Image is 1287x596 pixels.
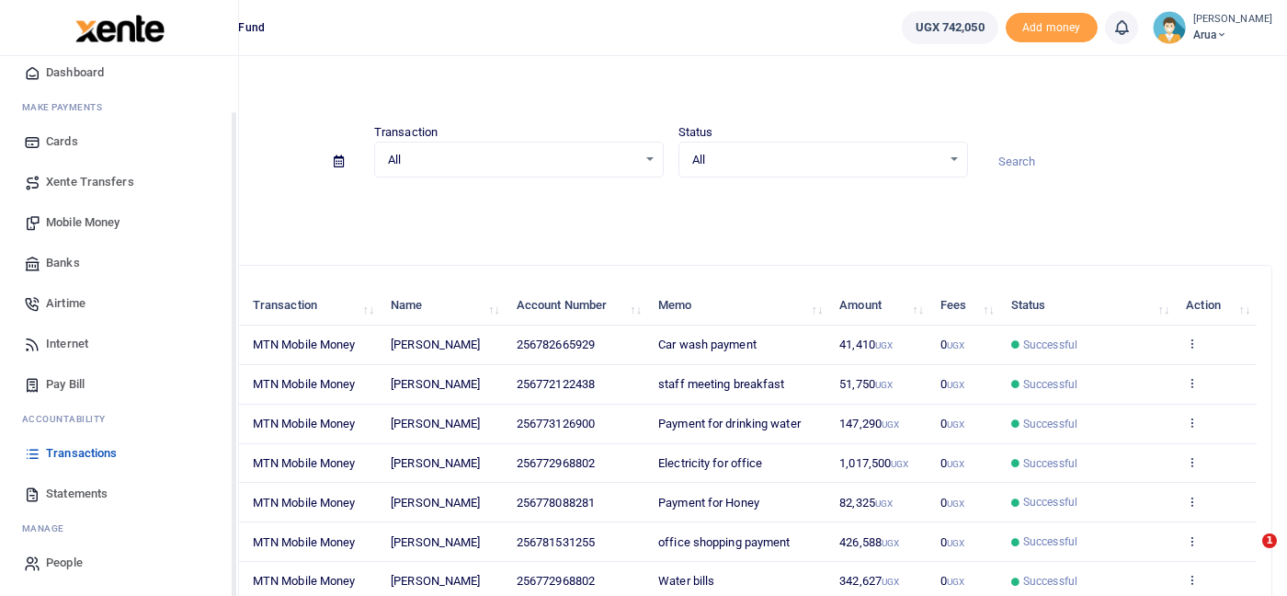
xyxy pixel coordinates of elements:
[940,417,964,430] span: 0
[940,377,964,391] span: 0
[253,377,356,391] span: MTN Mobile Money
[882,577,899,587] small: UGX
[517,417,595,430] span: 256773126900
[15,243,223,283] a: Banks
[253,574,356,588] span: MTN Mobile Money
[1023,573,1077,590] span: Successful
[947,577,964,587] small: UGX
[1176,286,1257,326] th: Action: activate to sort column ascending
[658,456,762,470] span: Electricity for office
[1023,533,1077,550] span: Successful
[391,535,480,549] span: [PERSON_NAME]
[253,496,356,510] span: MTN Mobile Money
[74,20,165,34] a: logo-small logo-large logo-large
[253,338,356,351] span: MTN Mobile Money
[46,375,85,394] span: Pay Bill
[36,412,106,426] span: countability
[1262,533,1277,548] span: 1
[829,286,930,326] th: Amount: activate to sort column ascending
[940,456,964,470] span: 0
[253,417,356,430] span: MTN Mobile Money
[648,286,829,326] th: Memo: activate to sort column ascending
[1006,19,1098,33] a: Add money
[882,538,899,548] small: UGX
[1023,376,1077,393] span: Successful
[882,419,899,430] small: UGX
[658,338,757,351] span: Car wash payment
[15,93,223,121] li: M
[391,338,480,351] span: [PERSON_NAME]
[940,535,964,549] span: 0
[916,18,985,37] span: UGX 742,050
[839,338,893,351] span: 41,410
[388,151,637,169] span: All
[31,100,103,114] span: ake Payments
[947,419,964,430] small: UGX
[517,377,595,391] span: 256772122438
[517,535,595,549] span: 256781531255
[678,123,713,142] label: Status
[15,514,223,543] li: M
[391,496,480,510] span: [PERSON_NAME]
[1006,13,1098,43] span: Add money
[1001,286,1176,326] th: Status: activate to sort column ascending
[381,286,507,326] th: Name: activate to sort column ascending
[839,377,893,391] span: 51,750
[46,254,80,272] span: Banks
[947,340,964,350] small: UGX
[930,286,1001,326] th: Fees: activate to sort column ascending
[15,283,223,324] a: Airtime
[839,535,899,549] span: 426,588
[253,456,356,470] span: MTN Mobile Money
[1153,11,1272,44] a: profile-user [PERSON_NAME] Arua
[46,294,85,313] span: Airtime
[46,63,104,82] span: Dashboard
[46,485,108,503] span: Statements
[507,286,648,326] th: Account Number: activate to sort column ascending
[517,496,595,510] span: 256778088281
[70,200,1272,219] p: Download
[839,456,908,470] span: 1,017,500
[15,474,223,514] a: Statements
[894,11,1006,44] li: Wallet ballance
[902,11,998,44] a: UGX 742,050
[692,151,941,169] span: All
[253,535,356,549] span: MTN Mobile Money
[891,459,908,469] small: UGX
[940,574,964,588] span: 0
[658,417,801,430] span: Payment for drinking water
[1193,12,1272,28] small: [PERSON_NAME]
[1023,416,1077,432] span: Successful
[947,538,964,548] small: UGX
[658,496,759,510] span: Payment for Honey
[70,79,1272,99] h4: Transactions
[46,213,120,232] span: Mobile Money
[243,286,381,326] th: Transaction: activate to sort column ascending
[46,132,78,151] span: Cards
[947,499,964,509] small: UGX
[1023,455,1077,472] span: Successful
[1153,11,1186,44] img: profile-user
[658,377,784,391] span: staff meeting breakfast
[1023,494,1077,510] span: Successful
[46,335,88,353] span: Internet
[875,499,893,509] small: UGX
[391,456,480,470] span: [PERSON_NAME]
[15,364,223,405] a: Pay Bill
[839,574,899,588] span: 342,627
[875,340,893,350] small: UGX
[947,459,964,469] small: UGX
[15,324,223,364] a: Internet
[940,496,964,510] span: 0
[983,146,1272,178] input: Search
[46,173,134,191] span: Xente Transfers
[46,554,83,572] span: People
[15,52,223,93] a: Dashboard
[374,123,438,142] label: Transaction
[839,417,899,430] span: 147,290
[391,574,480,588] span: [PERSON_NAME]
[517,456,595,470] span: 256772968802
[15,543,223,583] a: People
[391,417,480,430] span: [PERSON_NAME]
[1193,27,1272,43] span: Arua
